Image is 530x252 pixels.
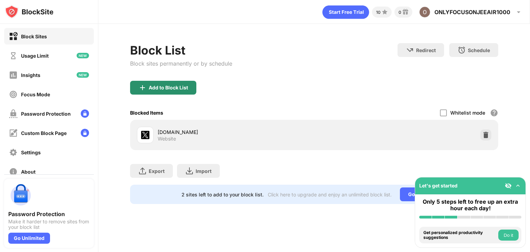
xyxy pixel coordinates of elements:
div: Blocked Items [130,110,163,116]
img: favicons [141,131,149,139]
div: Go Unlimited [8,233,50,244]
div: Export [149,168,165,174]
div: Get personalized productivity suggestions [423,230,497,240]
img: block-on.svg [9,32,18,41]
img: points-small.svg [381,8,389,16]
div: 10 [376,10,381,15]
div: Import [196,168,212,174]
div: Password Protection [8,211,90,217]
div: ONLYFOCUSONJEEAIR1000 [434,9,510,16]
img: insights-off.svg [9,71,18,79]
img: push-password-protection.svg [8,183,33,208]
div: Website [158,136,176,142]
div: Insights [21,72,40,78]
div: Block sites permanently or by schedule [130,60,232,67]
div: Block List [130,43,232,57]
div: Settings [21,149,41,155]
div: 2 sites left to add to your block list. [181,192,264,197]
div: 0 [399,10,401,15]
img: time-usage-off.svg [9,51,18,60]
div: Usage Limit [21,53,49,59]
div: Schedule [468,47,490,53]
div: Custom Block Page [21,130,67,136]
img: logo-blocksite.svg [5,5,53,19]
div: [DOMAIN_NAME] [158,128,314,136]
img: new-icon.svg [77,53,89,58]
div: Focus Mode [21,91,50,97]
img: settings-off.svg [9,148,18,157]
div: Block Sites [21,33,47,39]
div: About [21,169,36,175]
div: Make it harder to remove sites from your block list [8,219,90,230]
img: eye-not-visible.svg [505,182,512,189]
img: lock-menu.svg [81,129,89,137]
img: customize-block-page-off.svg [9,129,18,137]
div: Password Protection [21,111,71,117]
img: about-off.svg [9,167,18,176]
img: password-protection-off.svg [9,109,18,118]
button: Do it [498,230,519,241]
div: animation [322,5,369,19]
img: lock-menu.svg [81,109,89,118]
div: Redirect [416,47,436,53]
div: Add to Block List [149,85,188,90]
div: Only 5 steps left to free up an extra hour each day! [419,198,521,212]
img: omni-setup-toggle.svg [514,182,521,189]
img: new-icon.svg [77,72,89,78]
div: Go Unlimited [400,187,447,201]
img: reward-small.svg [401,8,410,16]
div: Click here to upgrade and enjoy an unlimited block list. [268,192,392,197]
div: Let's get started [419,183,458,188]
div: Whitelist mode [450,110,485,116]
img: focus-off.svg [9,90,18,99]
img: ACg8ocLUgMRFzNUh-sqf4Hb44k7kIf3btTP61SjYauX9xIVOYMsl3g=s96-c [419,7,430,18]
